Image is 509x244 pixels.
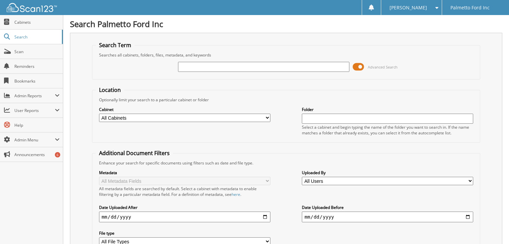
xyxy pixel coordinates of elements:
[96,52,477,58] div: Searches all cabinets, folders, files, metadata, and keywords
[14,122,60,128] span: Help
[55,152,60,157] div: 6
[14,108,55,113] span: User Reports
[7,3,57,12] img: scan123-logo-white.svg
[302,170,473,175] label: Uploaded By
[70,18,502,29] h1: Search Palmetto Ford Inc
[368,65,398,70] span: Advanced Search
[302,205,473,210] label: Date Uploaded Before
[99,170,270,175] label: Metadata
[99,107,270,112] label: Cabinet
[232,192,240,197] a: here
[14,34,59,40] span: Search
[99,230,270,236] label: File type
[14,64,60,69] span: Reminders
[14,152,60,157] span: Announcements
[14,78,60,84] span: Bookmarks
[14,93,55,99] span: Admin Reports
[302,124,473,136] div: Select a cabinet and begin typing the name of the folder you want to search in. If the name match...
[302,107,473,112] label: Folder
[99,205,270,210] label: Date Uploaded After
[96,41,135,49] legend: Search Term
[450,6,490,10] span: Palmetto Ford Inc
[14,19,60,25] span: Cabinets
[96,149,173,157] legend: Additional Document Filters
[96,86,124,94] legend: Location
[390,6,427,10] span: [PERSON_NAME]
[96,97,477,103] div: Optionally limit your search to a particular cabinet or folder
[99,186,270,197] div: All metadata fields are searched by default. Select a cabinet with metadata to enable filtering b...
[302,212,473,222] input: end
[99,212,270,222] input: start
[14,49,60,54] span: Scan
[96,160,477,166] div: Enhance your search for specific documents using filters such as date and file type.
[14,137,55,143] span: Admin Menu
